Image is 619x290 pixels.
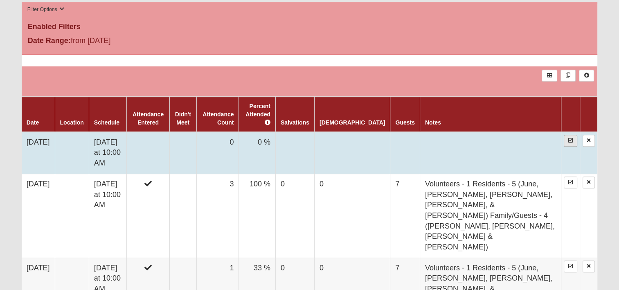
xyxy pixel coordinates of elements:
[239,174,275,258] td: 100 %
[560,70,576,82] a: Merge Records into Merge Template
[203,111,234,126] a: Attendance Count
[196,132,239,174] td: 0
[196,174,239,258] td: 3
[390,174,420,258] td: 7
[314,97,390,132] th: [DEMOGRAPHIC_DATA]
[22,174,55,258] td: [DATE]
[27,119,39,126] a: Date
[133,111,164,126] a: Attendance Entered
[239,132,275,174] td: 0 %
[579,70,594,82] a: Alt+N
[175,111,191,126] a: Didn't Meet
[583,261,595,272] a: Delete
[583,135,595,147] a: Delete
[89,132,127,174] td: [DATE] at 10:00 AM
[94,119,119,126] a: Schedule
[275,97,314,132] th: Salvations
[22,132,55,174] td: [DATE]
[25,5,67,14] button: Filter Options
[275,174,314,258] td: 0
[28,35,71,46] label: Date Range:
[390,97,420,132] th: Guests
[425,119,441,126] a: Notes
[564,135,577,147] a: Enter Attendance
[245,103,270,126] a: Percent Attended
[89,174,127,258] td: [DATE] at 10:00 AM
[314,174,390,258] td: 0
[60,119,84,126] a: Location
[542,70,557,82] a: Export to Excel
[564,261,577,272] a: Enter Attendance
[420,174,561,258] td: Volunteers - 1 Residents - 5 (June, [PERSON_NAME], [PERSON_NAME], [PERSON_NAME], & [PERSON_NAME])...
[583,177,595,188] a: Delete
[22,35,214,48] div: from [DATE]
[28,23,591,32] h4: Enabled Filters
[564,177,577,188] a: Enter Attendance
